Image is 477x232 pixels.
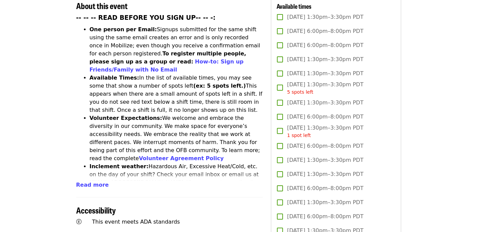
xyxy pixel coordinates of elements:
[287,99,363,107] span: [DATE] 1:30pm–3:30pm PDT
[287,113,363,121] span: [DATE] 6:00pm–8:00pm PDT
[76,219,82,225] i: universal-access icon
[90,163,263,203] li: Hazardous Air, Excessive Heat/Cold, etc. on the day of your shift? Check your email inbox or emai...
[287,89,313,95] span: 5 spots left
[90,163,149,170] strong: Inclement weather:
[193,83,246,89] strong: (ex: 5 spots left.)
[287,124,363,139] span: [DATE] 1:30pm–3:30pm PDT
[90,58,244,73] a: How-to: Sign up Friends/Family with No Email
[287,156,363,164] span: [DATE] 1:30pm–3:30pm PDT
[287,198,363,206] span: [DATE] 1:30pm–3:30pm PDT
[76,14,216,21] strong: -- -- -- READ BEFORE YOU SIGN UP-- -- -:
[90,75,139,81] strong: Available Times:
[90,50,246,65] strong: To register multiple people, please sign up as a group or read:
[76,182,109,188] span: Read more
[92,219,180,225] span: This event meets ADA standards
[287,133,311,138] span: 1 spot left
[90,26,157,33] strong: One person per Email:
[287,55,363,63] span: [DATE] 1:30pm–3:30pm PDT
[287,69,363,78] span: [DATE] 1:30pm–3:30pm PDT
[277,2,312,10] span: Available times
[76,204,116,216] span: Accessibility
[90,74,263,114] li: In the list of available times, you may see some that show a number of spots left This appears wh...
[287,184,363,192] span: [DATE] 6:00pm–8:00pm PDT
[287,142,363,150] span: [DATE] 6:00pm–8:00pm PDT
[90,114,263,163] li: We welcome and embrace the diversity in our community. We make space for everyone’s accessibility...
[287,81,363,96] span: [DATE] 1:30pm–3:30pm PDT
[287,13,363,21] span: [DATE] 1:30pm–3:30pm PDT
[287,27,363,35] span: [DATE] 6:00pm–8:00pm PDT
[139,155,224,161] a: Volunteer Agreement Policy
[287,41,363,49] span: [DATE] 6:00pm–8:00pm PDT
[76,181,109,189] button: Read more
[287,170,363,178] span: [DATE] 1:30pm–3:30pm PDT
[90,115,162,121] strong: Volunteer Expectations:
[287,213,363,221] span: [DATE] 6:00pm–8:00pm PDT
[90,26,263,74] li: Signups submitted for the same shift using the same email creates an error and is only recorded o...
